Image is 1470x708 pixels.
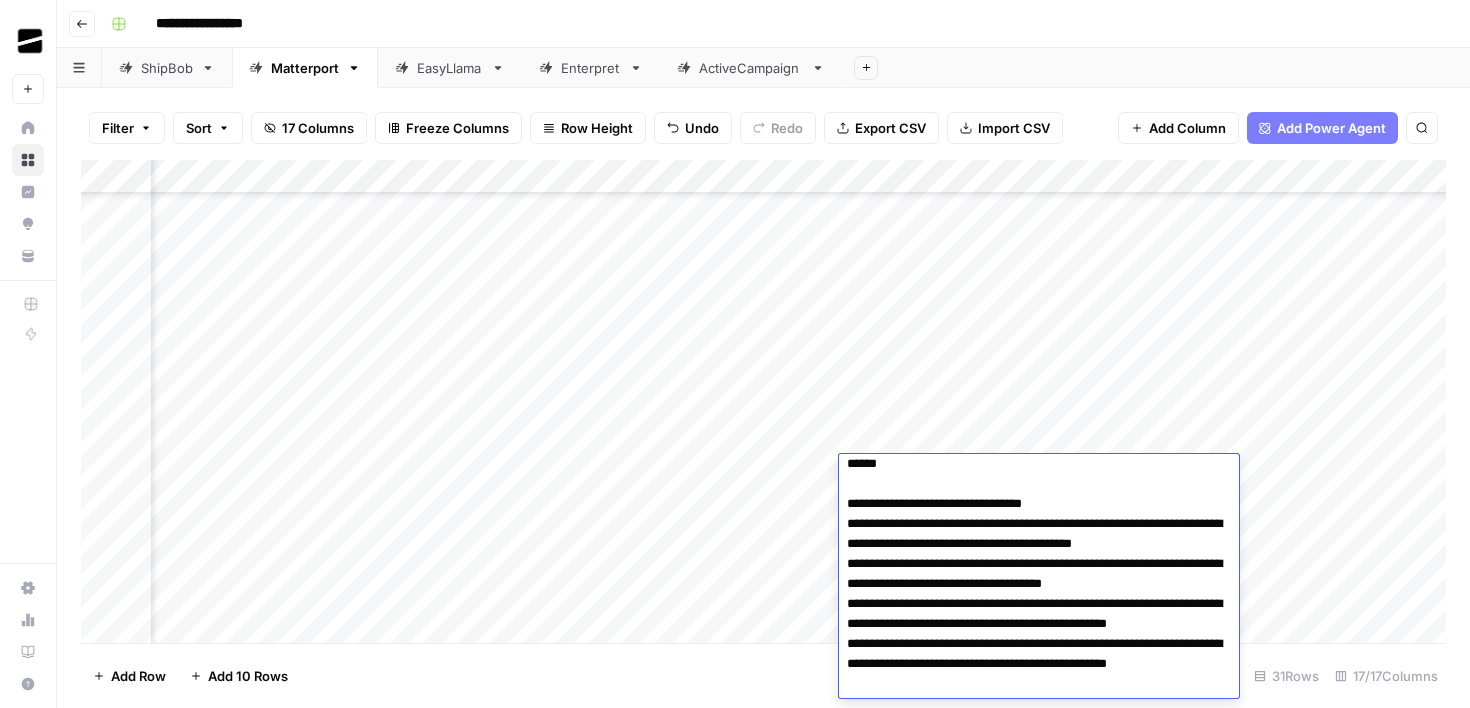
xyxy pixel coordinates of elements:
button: Export CSV [824,112,939,144]
span: Sort [186,118,212,138]
span: Import CSV [978,118,1050,138]
div: EasyLlama [417,58,483,78]
a: Learning Hub [12,636,44,668]
a: Home [12,112,44,144]
button: Add Column [1118,112,1239,144]
div: 17/17 Columns [1327,660,1446,692]
button: Add Row [81,660,178,692]
button: Help + Support [12,668,44,700]
div: Matterport [271,58,339,78]
a: ShipBob [102,48,232,88]
a: EasyLlama [378,48,522,88]
span: Export CSV [855,118,926,138]
span: Redo [771,118,803,138]
div: ShipBob [141,58,193,78]
span: Add 10 Rows [208,666,288,686]
span: Add Column [1149,118,1226,138]
button: Row Height [530,112,646,144]
button: Redo [740,112,816,144]
a: Matterport [232,48,378,88]
span: Add Row [111,666,166,686]
a: ActiveCampaign [660,48,842,88]
div: Enterpret [561,58,621,78]
button: 17 Columns [251,112,367,144]
a: Settings [12,572,44,604]
a: Enterpret [522,48,660,88]
a: Insights [12,176,44,208]
span: Undo [685,118,719,138]
span: Filter [102,118,134,138]
button: Undo [654,112,732,144]
button: Filter [89,112,165,144]
span: Add Power Agent [1277,118,1386,138]
img: OGM Logo [12,23,48,59]
span: Row Height [561,118,633,138]
a: Usage [12,604,44,636]
a: Browse [12,144,44,176]
div: ActiveCampaign [699,58,803,78]
span: Freeze Columns [406,118,509,138]
button: Import CSV [947,112,1063,144]
button: Sort [173,112,243,144]
span: 17 Columns [282,118,354,138]
button: Add 10 Rows [178,660,300,692]
a: Opportunities [12,208,44,240]
button: Workspace: OGM [12,16,44,66]
a: Your Data [12,240,44,272]
button: Freeze Columns [375,112,522,144]
div: 31 Rows [1246,660,1327,692]
button: Add Power Agent [1247,112,1398,144]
